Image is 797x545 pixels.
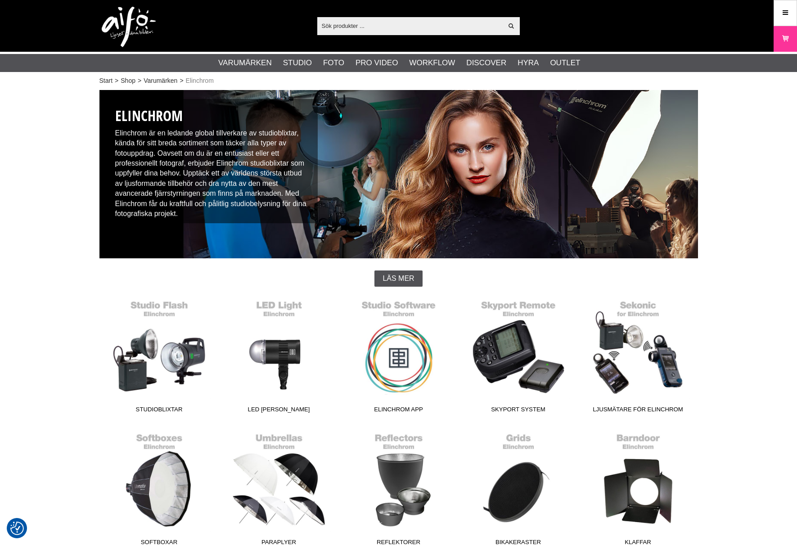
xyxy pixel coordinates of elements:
[10,520,24,536] button: Samtyckesinställningar
[409,57,455,69] a: Workflow
[180,76,183,86] span: >
[219,296,339,417] a: LED [PERSON_NAME]
[99,90,698,258] img: Elinchrom Studioblixtar
[10,522,24,535] img: Revisit consent button
[459,296,578,417] a: Skyport System
[578,405,698,417] span: Ljusmätare för Elinchrom
[218,57,272,69] a: Varumärken
[108,99,318,223] div: Elinchrom är en ledande global tillverkare av studioblixtar, kända för sitt breda sortiment som t...
[115,106,311,126] h1: Elinchrom
[518,57,539,69] a: Hyra
[466,57,506,69] a: Discover
[339,296,459,417] a: Elinchrom App
[317,19,503,32] input: Sök produkter ...
[578,296,698,417] a: Ljusmätare för Elinchrom
[323,57,344,69] a: Foto
[102,7,156,47] img: logo.png
[219,405,339,417] span: LED [PERSON_NAME]
[283,57,312,69] a: Studio
[99,76,113,86] a: Start
[144,76,177,86] a: Varumärken
[339,405,459,417] span: Elinchrom App
[550,57,580,69] a: Outlet
[99,405,219,417] span: Studioblixtar
[121,76,135,86] a: Shop
[138,76,141,86] span: >
[99,296,219,417] a: Studioblixtar
[356,57,398,69] a: Pro Video
[383,275,414,283] span: Läs mer
[115,76,118,86] span: >
[186,76,214,86] span: Elinchrom
[459,405,578,417] span: Skyport System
